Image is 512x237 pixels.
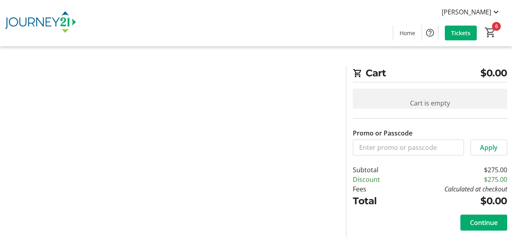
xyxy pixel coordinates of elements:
[353,128,412,138] label: Promo or Passcode
[353,165,400,175] td: Subtotal
[435,6,507,18] button: [PERSON_NAME]
[5,3,76,43] img: Journey21's Logo
[445,26,477,40] a: Tickets
[353,66,507,82] h2: Cart
[353,89,507,118] div: Cart is empty
[442,7,491,17] span: [PERSON_NAME]
[460,215,507,231] button: Continue
[353,184,400,194] td: Fees
[470,218,498,227] span: Continue
[470,139,507,155] button: Apply
[400,175,507,184] td: $275.00
[483,25,498,40] button: Cart
[353,139,464,155] input: Enter promo or passcode
[480,66,507,80] span: $0.00
[400,29,415,37] span: Home
[400,184,507,194] td: Calculated at checkout
[400,194,507,208] td: $0.00
[451,29,470,37] span: Tickets
[353,194,400,208] td: Total
[353,175,400,184] td: Discount
[480,143,498,152] span: Apply
[393,26,422,40] a: Home
[400,165,507,175] td: $275.00
[422,25,438,41] button: Help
